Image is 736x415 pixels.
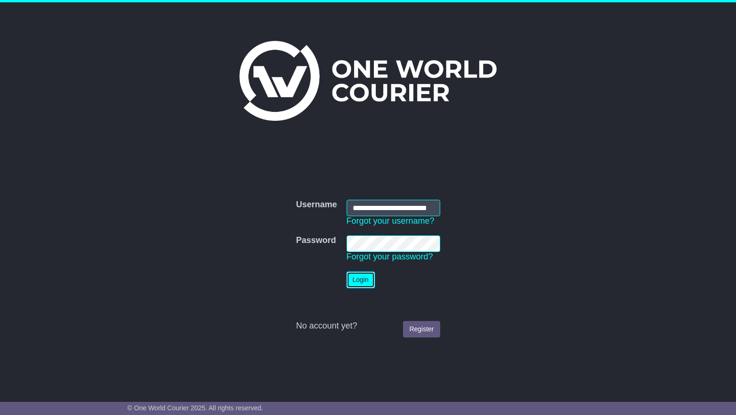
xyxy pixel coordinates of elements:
[347,272,375,288] button: Login
[347,216,435,226] a: Forgot your username?
[239,41,496,121] img: One World
[403,321,440,337] a: Register
[127,404,263,412] span: © One World Courier 2025. All rights reserved.
[347,252,433,261] a: Forgot your password?
[296,235,336,246] label: Password
[296,200,337,210] label: Username
[296,321,440,331] div: No account yet?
